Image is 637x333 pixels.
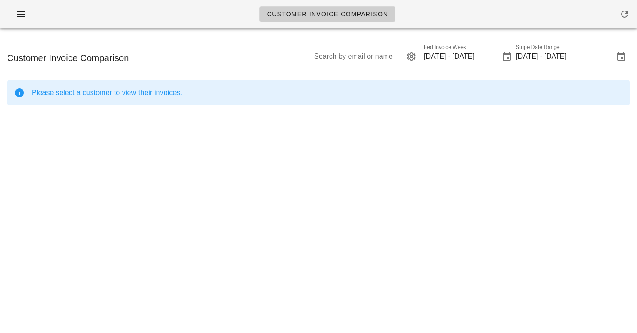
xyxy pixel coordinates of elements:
span: Customer Invoice Comparison [267,11,388,18]
div: Please select a customer to view their invoices. [32,88,623,98]
label: Stripe Date Range [516,44,560,51]
label: Fed Invoice Week [424,44,466,51]
a: Customer Invoice Comparison [259,6,396,22]
button: Search by email or name appended action [406,51,417,62]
